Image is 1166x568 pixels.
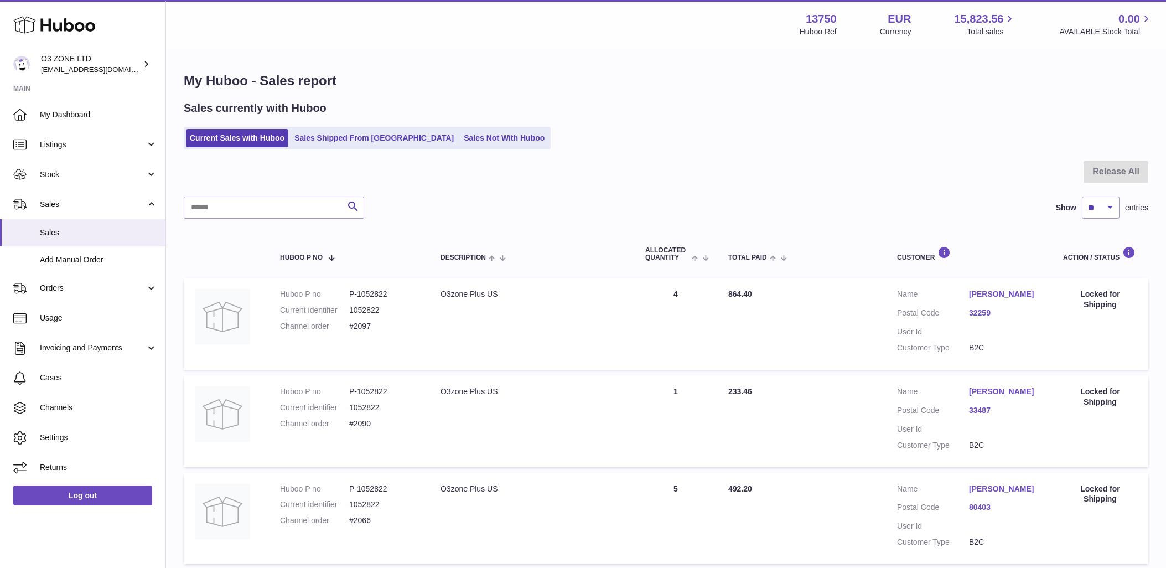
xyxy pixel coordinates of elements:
div: Currency [880,27,911,37]
span: 492.20 [728,484,752,493]
span: Channels [40,402,157,413]
span: Add Manual Order [40,255,157,265]
dd: P-1052822 [349,386,418,397]
dd: B2C [969,537,1041,548]
strong: 13750 [806,12,837,27]
dt: Huboo P no [280,484,349,494]
div: Huboo Ref [800,27,837,37]
dt: Name [897,484,969,497]
span: AVAILABLE Stock Total [1059,27,1153,37]
a: 80403 [969,502,1041,513]
dd: B2C [969,343,1041,353]
div: Locked for Shipping [1063,484,1137,505]
dt: Postal Code [897,502,969,515]
dt: Name [897,386,969,400]
img: no-photo.jpg [195,484,250,539]
dt: Current identifier [280,305,349,316]
div: O3zone Plus US [441,289,623,300]
span: 15,823.56 [954,12,1003,27]
span: 0.00 [1118,12,1140,27]
dt: User Id [897,521,969,531]
span: Sales [40,199,146,210]
span: Total paid [728,254,767,261]
td: 4 [634,278,717,370]
dt: Channel order [280,419,349,429]
a: [PERSON_NAME] [969,386,1041,397]
div: Action / Status [1063,246,1137,261]
span: Usage [40,313,157,323]
dt: User Id [897,327,969,337]
div: Locked for Shipping [1063,386,1137,407]
dt: Customer Type [897,343,969,353]
dd: 1052822 [349,499,418,510]
img: no-photo.jpg [195,289,250,344]
dt: Postal Code [897,405,969,419]
span: Orders [40,283,146,293]
dt: Name [897,289,969,302]
dt: Huboo P no [280,386,349,397]
span: My Dashboard [40,110,157,120]
div: Customer [897,246,1041,261]
dt: Postal Code [897,308,969,321]
span: Sales [40,228,157,238]
a: Current Sales with Huboo [186,129,288,147]
h2: Sales currently with Huboo [184,101,327,116]
a: 33487 [969,405,1041,416]
span: Description [441,254,486,261]
dt: Customer Type [897,440,969,451]
a: [PERSON_NAME] [969,289,1041,300]
span: [EMAIL_ADDRESS][DOMAIN_NAME] [41,65,163,74]
a: 32259 [969,308,1041,318]
a: Sales Shipped From [GEOGRAPHIC_DATA] [291,129,458,147]
dt: User Id [897,424,969,435]
div: Locked for Shipping [1063,289,1137,310]
dt: Current identifier [280,402,349,413]
span: Returns [40,462,157,473]
dt: Channel order [280,321,349,332]
dd: #2097 [349,321,418,332]
span: ALLOCATED Quantity [645,247,689,261]
a: Log out [13,486,152,505]
dt: Customer Type [897,537,969,548]
dd: 1052822 [349,305,418,316]
a: Sales Not With Huboo [460,129,548,147]
div: O3zone Plus US [441,386,623,397]
dt: Channel order [280,515,349,526]
dt: Current identifier [280,499,349,510]
img: no-photo.jpg [195,386,250,442]
dd: 1052822 [349,402,418,413]
dd: #2090 [349,419,418,429]
td: 1 [634,375,717,467]
span: Huboo P no [280,254,323,261]
span: Total sales [967,27,1016,37]
span: Settings [40,432,157,443]
span: Listings [40,140,146,150]
label: Show [1056,203,1076,213]
strong: EUR [888,12,911,27]
dt: Huboo P no [280,289,349,300]
span: 233.46 [728,387,752,396]
dd: P-1052822 [349,484,418,494]
a: 0.00 AVAILABLE Stock Total [1059,12,1153,37]
div: O3zone Plus US [441,484,623,494]
dd: P-1052822 [349,289,418,300]
span: entries [1125,203,1148,213]
a: [PERSON_NAME] [969,484,1041,494]
span: 864.40 [728,290,752,298]
span: Invoicing and Payments [40,343,146,353]
div: O3 ZONE LTD [41,54,141,75]
img: hello@o3zoneltd.co.uk [13,56,30,73]
dd: B2C [969,440,1041,451]
a: 15,823.56 Total sales [954,12,1016,37]
span: Cases [40,373,157,383]
h1: My Huboo - Sales report [184,72,1148,90]
dd: #2066 [349,515,418,526]
span: Stock [40,169,146,180]
td: 5 [634,473,717,565]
